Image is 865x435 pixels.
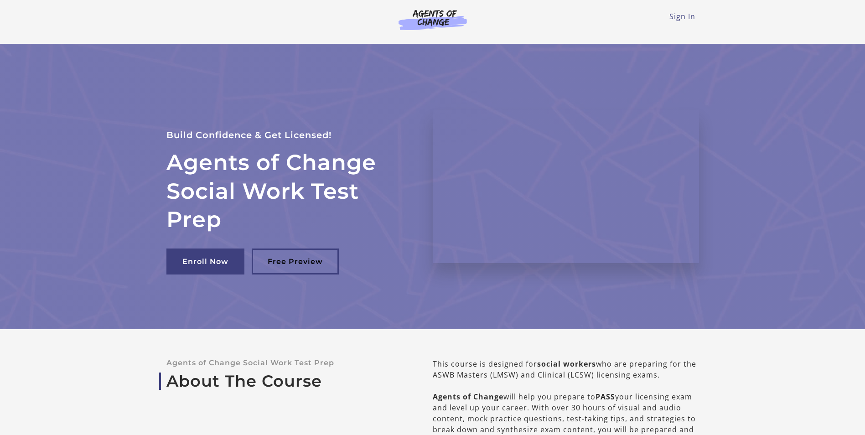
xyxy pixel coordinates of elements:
[166,148,411,233] h2: Agents of Change Social Work Test Prep
[389,9,477,30] img: Agents of Change Logo
[537,359,596,369] b: social workers
[166,128,411,143] p: Build Confidence & Get Licensed!
[166,358,404,367] p: Agents of Change Social Work Test Prep
[252,249,339,274] a: Free Preview
[166,249,244,274] a: Enroll Now
[669,11,695,21] a: Sign In
[433,392,503,402] b: Agents of Change
[166,372,404,391] a: About The Course
[596,392,615,402] b: PASS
